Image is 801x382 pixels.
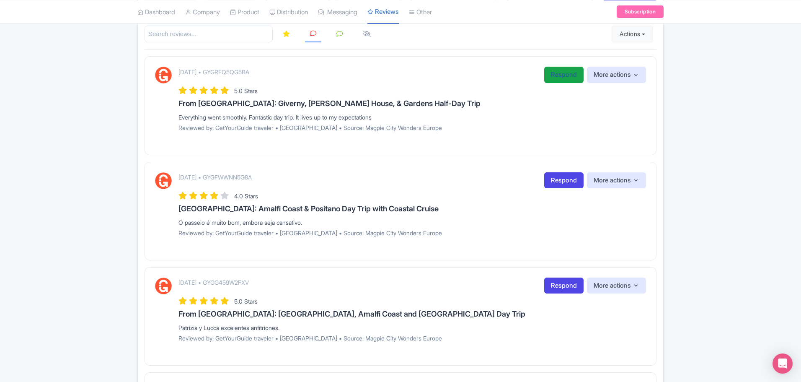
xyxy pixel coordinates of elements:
a: Messaging [318,0,357,23]
p: Reviewed by: GetYourGuide traveler • [GEOGRAPHIC_DATA] • Source: Magpie City Wonders Europe [178,123,646,132]
div: Patrizia y Lucca excelentes anfitriones. [178,323,646,332]
span: 4.0 Stars [234,192,258,200]
p: [DATE] • GYGG459W2FXV [178,278,249,287]
div: O passeio é muito bom, embora seja cansativo. [178,218,646,227]
a: Respond [544,67,584,83]
p: [DATE] • GYGRFQ5QG5BA [178,68,249,76]
a: Other [409,0,432,23]
p: Reviewed by: GetYourGuide traveler • [GEOGRAPHIC_DATA] • Source: Magpie City Wonders Europe [178,229,646,237]
button: More actions [587,67,646,83]
h3: [GEOGRAPHIC_DATA]: Amalfi Coast & Positano Day Trip with Coastal Cruise [178,205,646,213]
span: 5.0 Stars [234,298,258,305]
h3: From [GEOGRAPHIC_DATA]: Giverny, [PERSON_NAME] House, & Gardens Half-Day Trip [178,99,646,108]
img: GetYourGuide Logo [155,278,172,294]
img: GetYourGuide Logo [155,67,172,83]
p: [DATE] • GYGFWWNN5G8A [178,173,252,182]
a: Respond [544,278,584,294]
a: Product [230,0,259,23]
p: Reviewed by: GetYourGuide traveler • [GEOGRAPHIC_DATA] • Source: Magpie City Wonders Europe [178,334,646,343]
a: Respond [544,172,584,189]
a: Distribution [269,0,308,23]
button: Actions [612,26,653,42]
h3: From [GEOGRAPHIC_DATA]: [GEOGRAPHIC_DATA], Amalfi Coast and [GEOGRAPHIC_DATA] Day Trip [178,310,646,318]
a: Subscription [617,5,664,18]
button: More actions [587,172,646,189]
div: Open Intercom Messenger [773,353,793,374]
div: Everything went smoothly. Fantastic day trip. It lives up to my expectations [178,113,646,122]
input: Search reviews... [145,26,273,43]
img: GetYourGuide Logo [155,172,172,189]
button: More actions [587,278,646,294]
a: Company [185,0,220,23]
a: Dashboard [137,0,175,23]
span: 5.0 Stars [234,87,258,94]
